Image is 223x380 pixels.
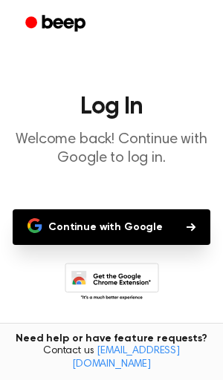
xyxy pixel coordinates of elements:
[15,10,99,39] a: Beep
[9,345,214,371] span: Contact us
[72,346,180,370] a: [EMAIL_ADDRESS][DOMAIN_NAME]
[13,209,210,245] button: Continue with Google
[12,95,211,119] h1: Log In
[12,131,211,168] p: Welcome back! Continue with Google to log in.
